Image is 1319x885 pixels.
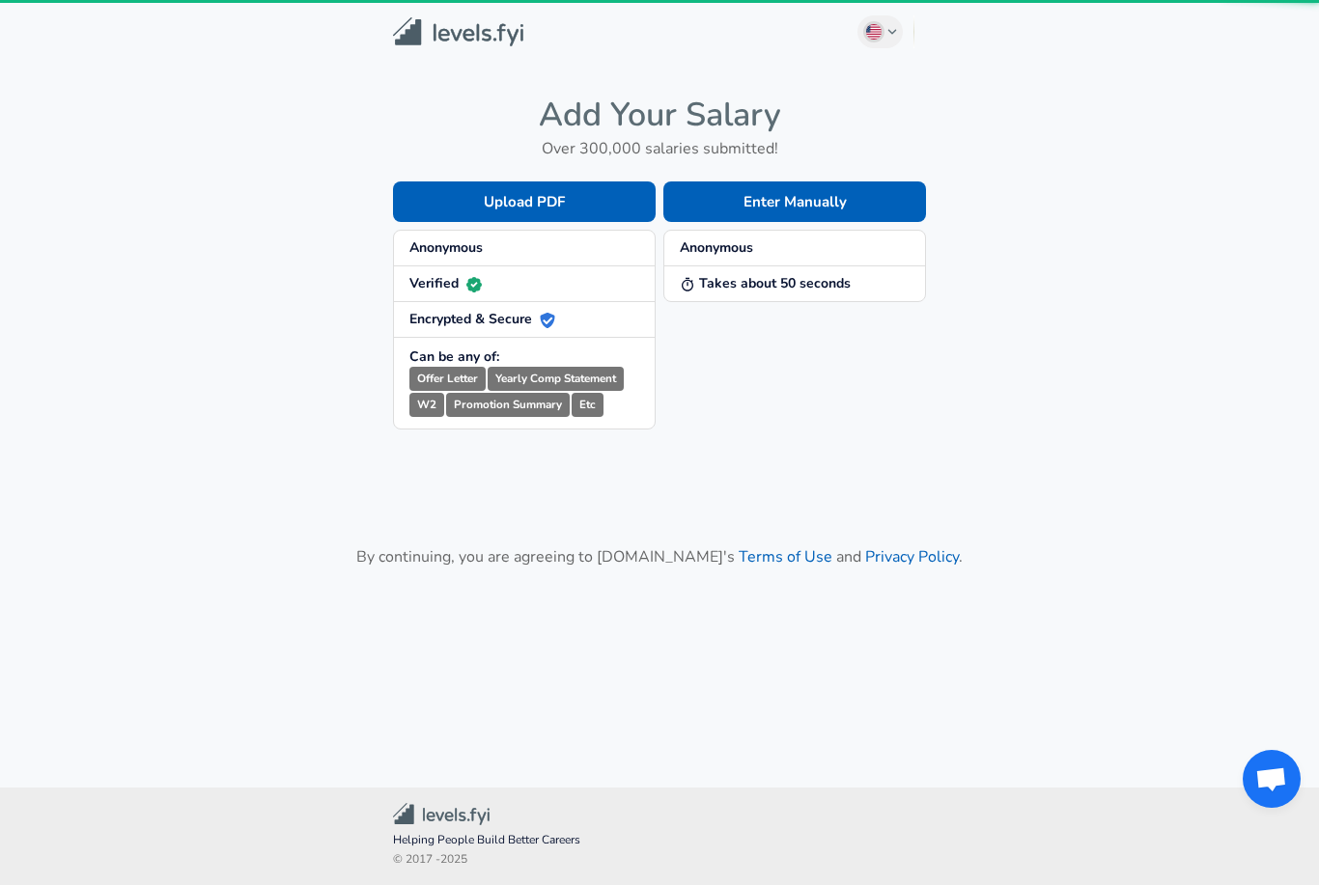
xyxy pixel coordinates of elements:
strong: Takes about 50 seconds [680,274,851,292]
span: Helping People Build Better Careers [393,831,926,850]
small: Promotion Summary [446,393,570,417]
strong: Anonymous [680,238,753,257]
h4: Add Your Salary [393,95,926,135]
strong: Can be any of: [409,347,499,366]
a: Terms of Use [739,546,832,567]
small: Etc [572,393,603,417]
div: Open chat [1243,750,1301,808]
strong: Verified [409,274,482,292]
small: Yearly Comp Statement [488,367,624,391]
button: Enter Manually [663,181,926,222]
h6: Over 300,000 salaries submitted! [393,135,926,162]
strong: Encrypted & Secure [409,310,555,328]
small: Offer Letter [409,367,486,391]
small: W2 [409,393,444,417]
a: Privacy Policy [865,546,959,567]
strong: Anonymous [409,238,483,257]
button: Upload PDF [393,181,656,222]
button: English (US) [857,15,904,48]
span: © 2017 - 2025 [393,850,926,870]
img: Levels.fyi Community [393,803,490,825]
img: English (US) [866,24,882,40]
img: Levels.fyi [393,17,523,47]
